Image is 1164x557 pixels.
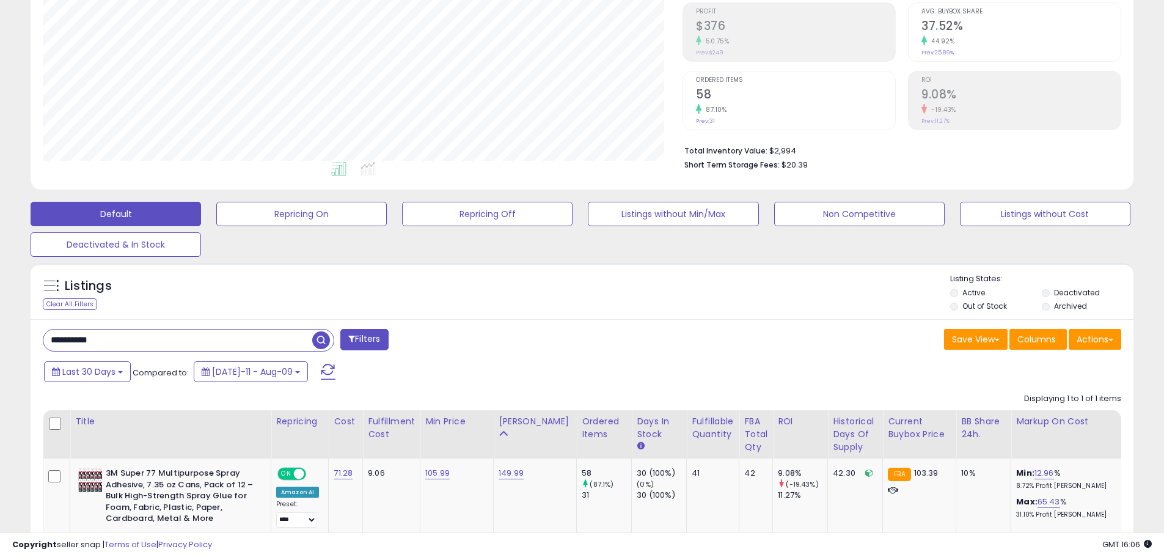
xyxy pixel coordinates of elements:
[960,202,1130,226] button: Listings without Cost
[778,415,822,428] div: ROI
[961,415,1006,441] div: BB Share 24h.
[75,415,266,428] div: Title
[888,468,910,481] small: FBA
[637,415,681,441] div: Days In Stock
[12,539,57,550] strong: Copyright
[701,105,727,114] small: 87.10%
[1054,287,1100,298] label: Deactivated
[692,415,734,441] div: Fulfillable Quantity
[637,468,686,479] div: 30 (100%)
[106,468,254,528] b: 3M Super 77 Multipurpose Spray Adhesive, 7.35 oz Cans, Pack of 12 – Bulk High-Strength Spray Glue...
[696,49,723,56] small: Prev: $249
[216,202,387,226] button: Repricing On
[1016,496,1038,507] b: Max:
[582,490,631,501] div: 31
[304,469,324,479] span: OFF
[31,202,201,226] button: Default
[744,468,763,479] div: 42
[334,415,357,428] div: Cost
[1016,511,1118,519] p: 31.10% Profit [PERSON_NAME]
[194,361,308,382] button: [DATE]-11 - Aug-09
[962,301,1007,311] label: Out of Stock
[499,415,571,428] div: [PERSON_NAME]
[1016,467,1034,479] b: Min:
[914,467,939,479] span: 103.39
[425,467,450,479] a: 105.99
[696,77,895,84] span: Ordered Items
[637,479,654,489] small: (0%)
[425,415,488,428] div: Min Price
[43,298,97,310] div: Clear All Filters
[962,287,985,298] label: Active
[1016,496,1118,519] div: %
[334,467,353,479] a: 71.28
[921,49,954,56] small: Prev: 25.89%
[781,159,808,171] span: $20.39
[590,479,613,489] small: (87.1%)
[1038,496,1060,508] a: 65.43
[1054,301,1087,311] label: Archived
[744,415,767,454] div: FBA Total Qty
[696,9,895,15] span: Profit
[368,468,411,479] div: 9.06
[774,202,945,226] button: Non Competitive
[402,202,573,226] button: Repricing Off
[31,232,201,257] button: Deactivated & In Stock
[950,273,1133,285] p: Listing States:
[62,366,115,378] span: Last 30 Days
[12,539,212,551] div: seller snap | |
[279,469,294,479] span: ON
[368,415,415,441] div: Fulfillment Cost
[778,468,827,479] div: 9.08%
[921,117,950,125] small: Prev: 11.27%
[276,487,319,498] div: Amazon AI
[637,441,644,452] small: Days In Stock.
[276,415,323,428] div: Repricing
[1034,467,1054,479] a: 12.96
[1017,333,1056,345] span: Columns
[588,202,758,226] button: Listings without Min/Max
[158,539,212,550] a: Privacy Policy
[684,160,780,170] b: Short Term Storage Fees:
[944,329,1008,350] button: Save View
[833,468,873,479] div: 42.30
[921,19,1121,35] h2: 37.52%
[1016,468,1118,490] div: %
[696,87,895,104] h2: 58
[582,468,631,479] div: 58
[133,367,189,378] span: Compared to:
[78,468,103,492] img: 517b82wsPaL._SL40_.jpg
[921,87,1121,104] h2: 9.08%
[684,146,767,156] b: Total Inventory Value:
[340,329,388,350] button: Filters
[44,361,131,382] button: Last 30 Days
[637,490,686,501] div: 30 (100%)
[1069,329,1121,350] button: Actions
[786,479,818,489] small: (-19.43%)
[927,37,954,46] small: 44.92%
[696,117,715,125] small: Prev: 31
[778,490,827,501] div: 11.27%
[499,467,524,479] a: 149.99
[104,539,156,550] a: Terms of Use
[692,468,730,479] div: 41
[888,415,951,441] div: Current Buybox Price
[921,77,1121,84] span: ROI
[1024,393,1121,405] div: Displaying 1 to 1 of 1 items
[212,366,293,378] span: [DATE]-11 - Aug-09
[701,37,729,46] small: 50.75%
[684,142,1112,157] li: $2,994
[696,19,895,35] h2: $376
[1009,329,1067,350] button: Columns
[961,468,1001,479] div: 10%
[1016,415,1122,428] div: Markup on Cost
[833,415,877,454] div: Historical Days Of Supply
[921,9,1121,15] span: Avg. Buybox Share
[1016,482,1118,490] p: 8.72% Profit [PERSON_NAME]
[276,500,319,528] div: Preset:
[1011,410,1127,459] th: The percentage added to the cost of goods (COGS) that forms the calculator for Min & Max prices.
[65,278,112,295] h5: Listings
[582,415,626,441] div: Ordered Items
[927,105,956,114] small: -19.43%
[1102,539,1152,550] span: 2025-09-9 16:06 GMT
